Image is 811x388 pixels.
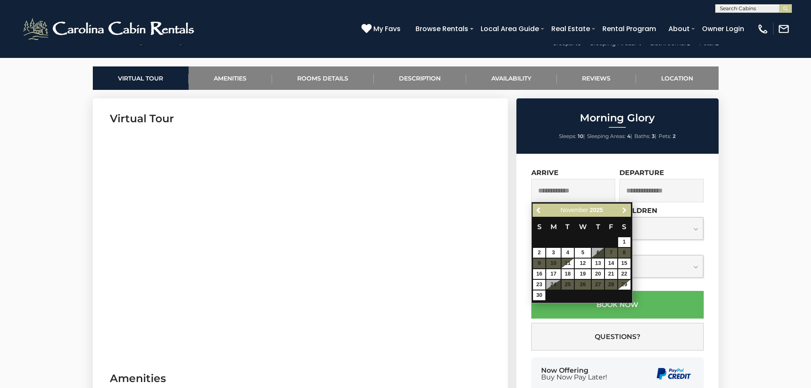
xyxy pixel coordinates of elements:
span: Sleeping Areas: [587,133,626,139]
td: $368 [618,269,631,279]
a: 13 [592,259,604,268]
span: Monday [550,223,557,231]
li: | [559,131,585,142]
a: 29 [618,280,630,290]
a: 15 [618,259,630,268]
button: Book Now [531,291,704,319]
a: Owner Login [698,21,748,36]
a: Real Estate [547,21,594,36]
a: 3 [546,248,561,258]
a: My Favs [361,23,403,34]
td: $160 [574,247,591,258]
td: $354 [618,237,631,247]
a: Reviews [557,66,636,90]
strong: 4 [627,133,630,139]
li: | [587,131,632,142]
a: Availability [466,66,557,90]
img: mail-regular-white.png [778,23,790,35]
a: Previous [533,205,544,216]
span: Pets: [659,133,671,139]
button: Questions? [531,323,704,351]
td: $354 [618,258,631,269]
a: 19 [575,269,591,279]
a: 21 [605,269,617,279]
h3: Amenities [110,371,491,386]
span: My Favs [373,23,401,34]
a: Description [374,66,466,90]
a: Local Area Guide [476,21,543,36]
img: White-1-2.png [21,16,198,42]
a: Rental Program [598,21,660,36]
td: $160 [561,247,574,258]
div: Now Offering [541,367,607,381]
img: phone-regular-white.png [757,23,769,35]
a: Next [619,205,630,216]
a: 17 [546,269,561,279]
td: $160 [574,258,591,269]
span: Wednesday [579,223,587,231]
a: 23 [533,280,545,290]
a: Browse Rentals [411,21,473,36]
span: Sleeps: [559,133,576,139]
label: Departure [619,169,664,177]
a: 5 [575,248,591,258]
strong: 3 [652,133,655,139]
a: 12 [575,259,591,268]
a: Location [636,66,719,90]
td: $160 [561,258,574,269]
a: 14 [605,259,617,268]
span: 2025 [590,207,603,213]
td: $348 [533,279,546,290]
td: $357 [618,279,631,290]
td: $254 [591,258,605,269]
li: | [634,131,656,142]
a: 2 [533,248,545,258]
strong: 2 [673,133,676,139]
td: $209 [533,269,546,279]
h2: Morning Glory [519,112,716,124]
label: Children [619,207,657,215]
span: Friday [609,223,613,231]
a: 16 [533,269,545,279]
span: Sunday [537,223,542,231]
span: Next [621,207,628,214]
td: $160 [546,269,561,279]
td: $293 [533,247,546,258]
a: 30 [533,290,545,300]
span: Tuesday [565,223,570,231]
td: $160 [561,269,574,279]
span: Saturday [622,223,626,231]
a: 4 [562,248,574,258]
a: 20 [592,269,604,279]
strong: 10 [578,133,583,139]
span: November [561,207,588,213]
td: $170 [546,247,561,258]
td: $389 [605,258,618,269]
span: Baths: [634,133,651,139]
label: Arrive [531,169,559,177]
a: About [664,21,694,36]
td: $178 [574,269,591,279]
a: Rooms Details [272,66,374,90]
a: Amenities [189,66,272,90]
td: $386 [605,269,618,279]
a: 18 [562,269,574,279]
span: Thursday [596,223,600,231]
a: 22 [618,269,630,279]
a: Virtual Tour [93,66,189,90]
h3: Virtual Tour [110,111,491,126]
td: $252 [591,269,605,279]
span: Buy Now Pay Later! [541,374,607,381]
td: $203 [533,290,546,301]
a: 11 [562,259,574,268]
span: Previous [536,207,542,214]
a: 1 [618,237,630,247]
